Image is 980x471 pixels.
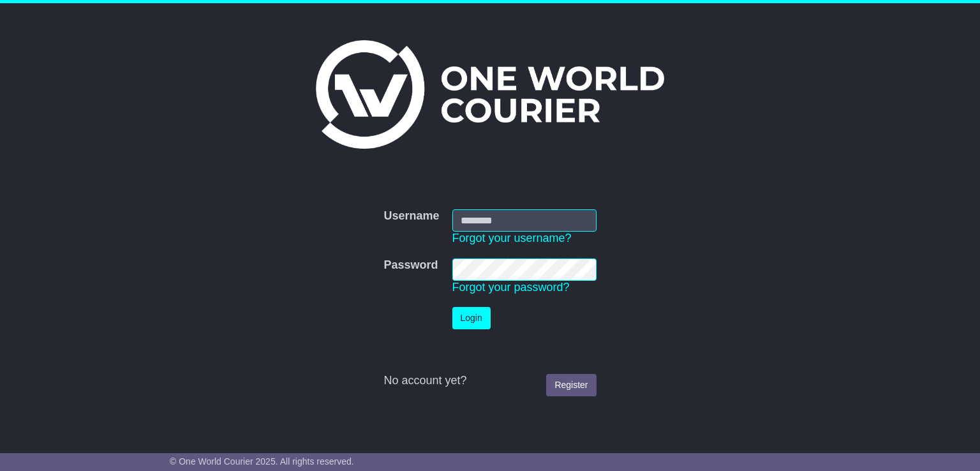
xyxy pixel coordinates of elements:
[452,281,570,294] a: Forgot your password?
[452,232,572,244] a: Forgot your username?
[170,456,354,467] span: © One World Courier 2025. All rights reserved.
[546,374,596,396] a: Register
[383,374,596,388] div: No account yet?
[316,40,664,149] img: One World
[383,209,439,223] label: Username
[383,258,438,273] label: Password
[452,307,491,329] button: Login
